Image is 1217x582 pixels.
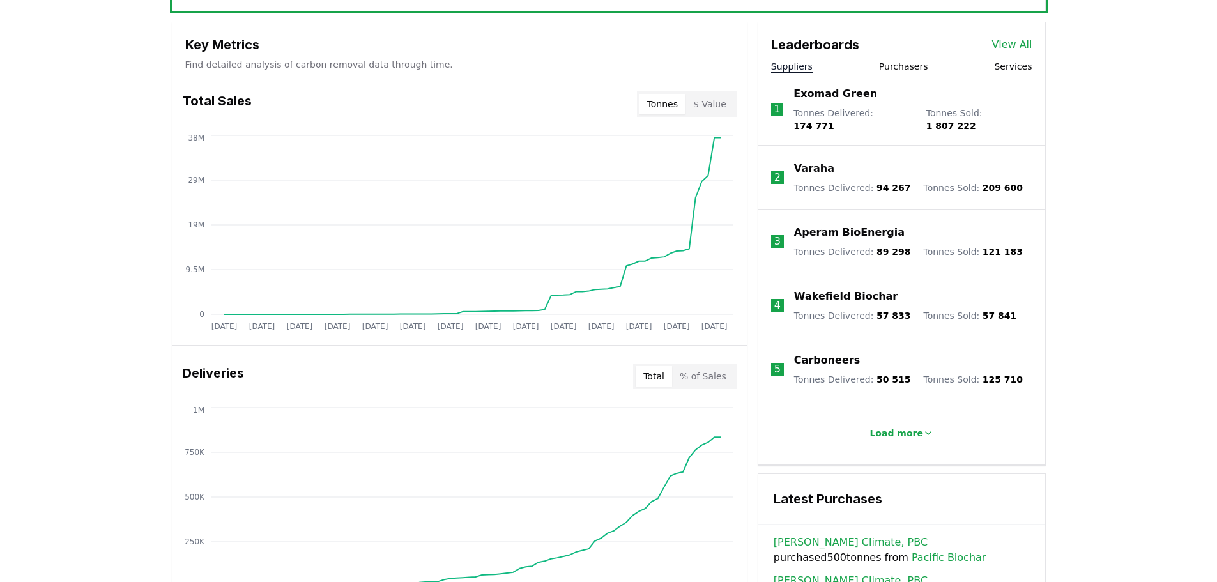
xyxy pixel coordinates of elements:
[774,535,1030,565] span: purchased 500 tonnes from
[923,309,1016,322] p: Tonnes Sold :
[188,134,204,142] tspan: 38M
[183,364,244,389] h3: Deliveries
[588,322,614,331] tspan: [DATE]
[794,289,898,304] a: Wakefield Biochar
[185,448,205,457] tspan: 750K
[879,60,928,73] button: Purchasers
[249,322,275,331] tspan: [DATE]
[663,322,689,331] tspan: [DATE]
[992,37,1032,52] a: View All
[475,322,501,331] tspan: [DATE]
[774,102,781,117] p: 1
[876,310,911,321] span: 57 833
[876,183,911,193] span: 94 267
[199,310,204,319] tspan: 0
[625,322,652,331] tspan: [DATE]
[794,181,911,194] p: Tonnes Delivered :
[185,537,205,546] tspan: 250K
[185,35,734,54] h3: Key Metrics
[362,322,388,331] tspan: [DATE]
[774,362,781,377] p: 5
[774,298,781,313] p: 4
[793,86,877,102] a: Exomad Green
[774,489,1030,509] h3: Latest Purchases
[794,245,911,258] p: Tonnes Delivered :
[512,322,539,331] tspan: [DATE]
[923,373,1023,386] p: Tonnes Sold :
[185,265,204,274] tspan: 9.5M
[794,161,834,176] a: Varaha
[794,225,905,240] a: Aperam BioEnergia
[869,427,923,440] p: Load more
[794,373,911,386] p: Tonnes Delivered :
[188,176,204,185] tspan: 29M
[774,170,781,185] p: 2
[983,183,1023,193] span: 209 600
[636,366,672,387] button: Total
[923,181,1023,194] p: Tonnes Sold :
[983,247,1023,257] span: 121 183
[399,322,425,331] tspan: [DATE]
[185,493,205,502] tspan: 500K
[926,107,1032,132] p: Tonnes Sold :
[672,366,734,387] button: % of Sales
[912,550,986,565] a: Pacific Biochar
[859,420,944,446] button: Load more
[793,121,834,131] span: 174 771
[183,91,252,117] h3: Total Sales
[437,322,463,331] tspan: [DATE]
[685,94,734,114] button: $ Value
[550,322,576,331] tspan: [DATE]
[324,322,350,331] tspan: [DATE]
[188,220,204,229] tspan: 19M
[983,310,1017,321] span: 57 841
[794,353,860,368] a: Carboneers
[794,309,911,322] p: Tonnes Delivered :
[639,94,685,114] button: Tonnes
[771,60,813,73] button: Suppliers
[774,535,928,550] a: [PERSON_NAME] Climate, PBC
[211,322,237,331] tspan: [DATE]
[876,247,911,257] span: 89 298
[994,60,1032,73] button: Services
[983,374,1023,385] span: 125 710
[193,406,204,415] tspan: 1M
[286,322,312,331] tspan: [DATE]
[926,121,976,131] span: 1 807 222
[185,58,734,71] p: Find detailed analysis of carbon removal data through time.
[774,234,781,249] p: 3
[876,374,911,385] span: 50 515
[701,322,727,331] tspan: [DATE]
[771,35,859,54] h3: Leaderboards
[793,107,913,132] p: Tonnes Delivered :
[923,245,1023,258] p: Tonnes Sold :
